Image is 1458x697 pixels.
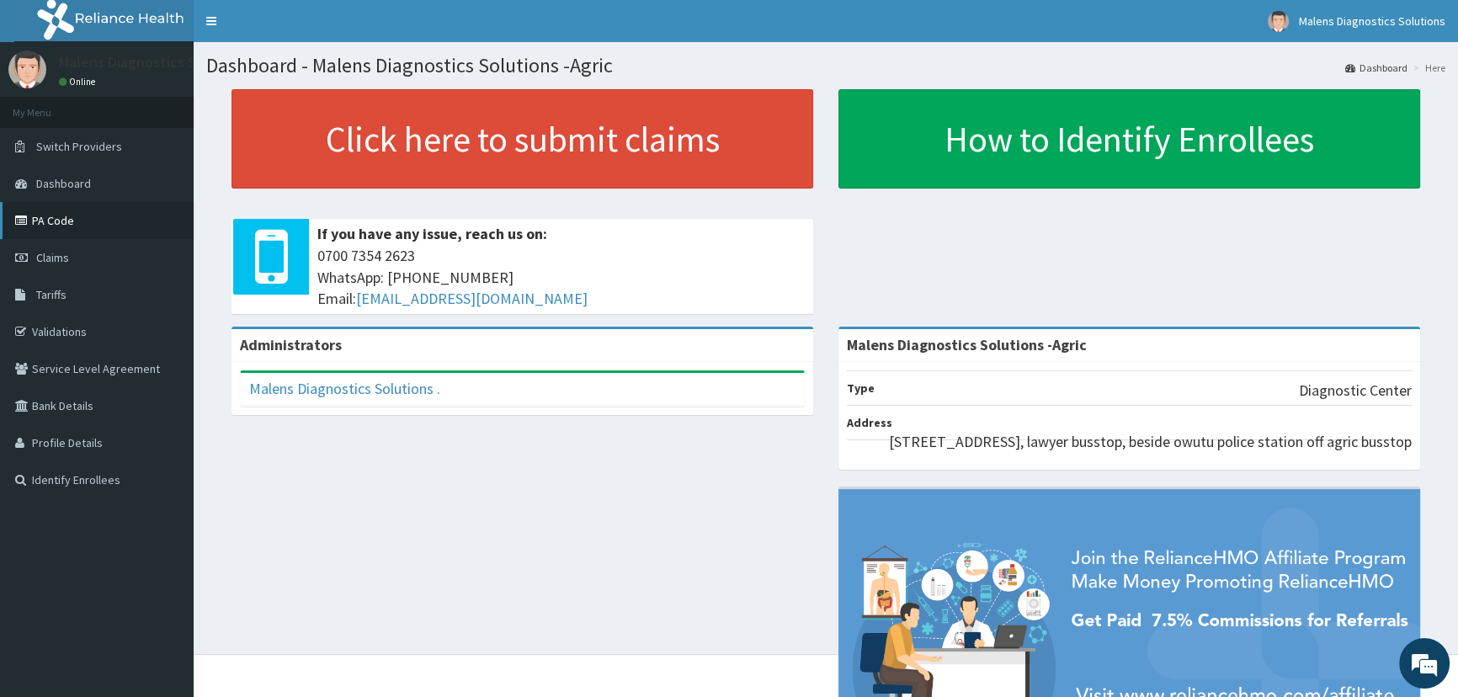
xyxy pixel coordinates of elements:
li: Here [1409,61,1445,75]
span: Malens Diagnostics Solutions [1299,13,1445,29]
a: Malens Diagnostics Solutions . [249,379,440,398]
a: Online [59,76,99,88]
a: Dashboard [1345,61,1407,75]
img: User Image [8,51,46,88]
strong: Malens Diagnostics Solutions -Agric [847,335,1087,354]
b: Type [847,380,875,396]
span: Claims [36,250,69,265]
b: Administrators [240,335,342,354]
h1: Dashboard - Malens Diagnostics Solutions -Agric [206,55,1445,77]
a: How to Identify Enrollees [838,89,1420,189]
b: Address [847,415,892,430]
span: Dashboard [36,176,91,191]
a: Click here to submit claims [231,89,813,189]
span: Switch Providers [36,139,122,154]
a: [EMAIL_ADDRESS][DOMAIN_NAME] [356,289,588,308]
p: [STREET_ADDRESS], lawyer busstop, beside owutu police station off agric busstop [889,431,1412,453]
p: Malens Diagnostics Solutions [59,55,250,70]
img: User Image [1268,11,1289,32]
span: Tariffs [36,287,67,302]
b: If you have any issue, reach us on: [317,224,547,243]
p: Diagnostic Center [1299,380,1412,402]
span: 0700 7354 2623 WhatsApp: [PHONE_NUMBER] Email: [317,245,805,310]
